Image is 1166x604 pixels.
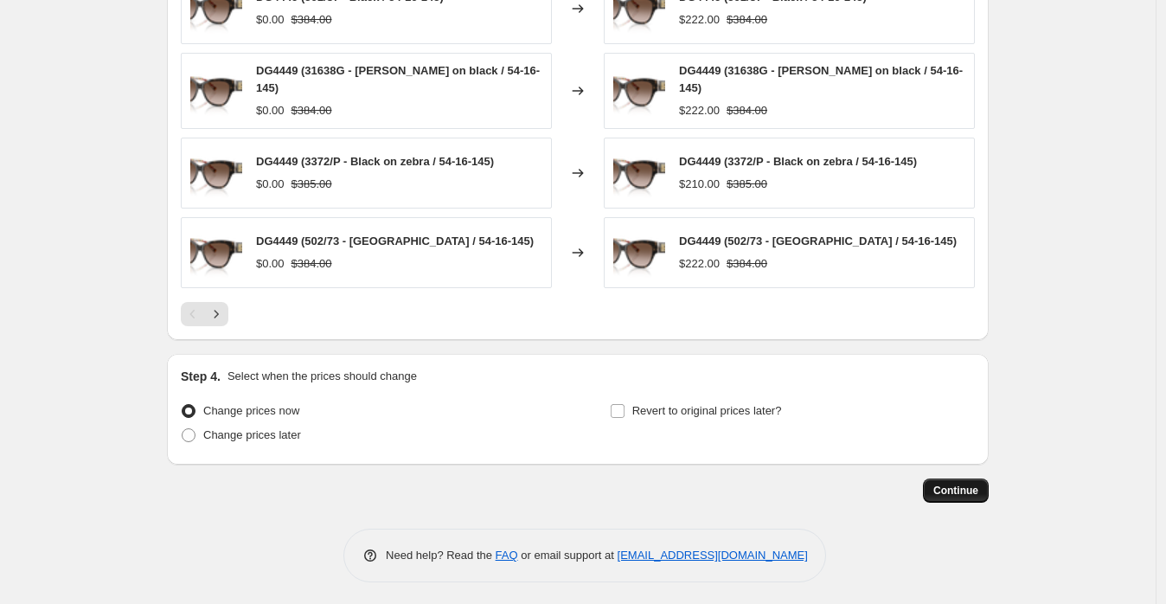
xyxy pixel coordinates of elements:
img: 0DG4449__321713__P21__shad__qt_80x.png [613,147,665,199]
div: $222.00 [679,255,720,273]
img: 0DG4449__321713__P21__shad__qt_80x.png [190,227,242,279]
div: $0.00 [256,255,285,273]
div: $0.00 [256,102,285,119]
div: $222.00 [679,102,720,119]
div: $0.00 [256,176,285,193]
span: Change prices now [203,404,299,417]
strike: $384.00 [291,102,332,119]
span: DG4449 (31638G - [PERSON_NAME] on black / 54-16-145) [256,64,540,94]
div: $210.00 [679,176,720,193]
span: Revert to original prices later? [632,404,782,417]
div: $222.00 [679,11,720,29]
strike: $385.00 [727,176,767,193]
span: DG4449 (3372/P - Black on zebra / 54-16-145) [679,155,917,168]
a: FAQ [496,549,518,562]
span: DG4449 (3372/P - Black on zebra / 54-16-145) [256,155,494,168]
nav: Pagination [181,302,228,326]
strike: $384.00 [291,255,332,273]
span: DG4449 (31638G - [PERSON_NAME] on black / 54-16-145) [679,64,963,94]
img: 0DG4449__321713__P21__shad__qt_80x.png [190,65,242,117]
strike: $384.00 [727,11,767,29]
img: 0DG4449__321713__P21__shad__qt_80x.png [613,227,665,279]
img: 0DG4449__321713__P21__shad__qt_80x.png [613,65,665,117]
img: 0DG4449__321713__P21__shad__qt_80x.png [190,147,242,199]
button: Next [204,302,228,326]
span: Need help? Read the [386,549,496,562]
p: Select when the prices should change [227,368,417,385]
span: Change prices later [203,428,301,441]
span: DG4449 (502/73 - [GEOGRAPHIC_DATA] / 54-16-145) [256,235,534,247]
strike: $384.00 [291,11,332,29]
strike: $384.00 [727,255,767,273]
div: $0.00 [256,11,285,29]
span: or email support at [518,549,618,562]
a: [EMAIL_ADDRESS][DOMAIN_NAME] [618,549,808,562]
button: Continue [923,479,989,503]
span: Continue [933,484,978,498]
h2: Step 4. [181,368,221,385]
strike: $384.00 [727,102,767,119]
span: DG4449 (502/73 - [GEOGRAPHIC_DATA] / 54-16-145) [679,235,957,247]
strike: $385.00 [291,176,332,193]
